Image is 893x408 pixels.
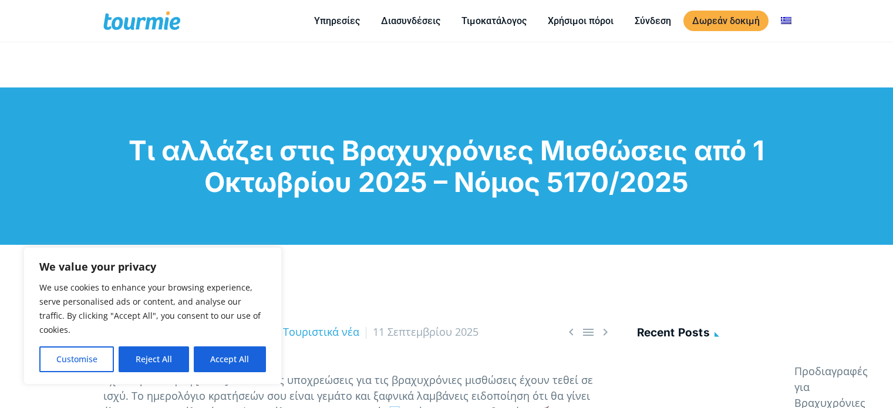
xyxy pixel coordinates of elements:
button: Reject All [119,346,188,372]
p: We value your privacy [39,259,266,274]
a:  [598,325,612,339]
h4: Recent posts [637,324,790,343]
button: Accept All [194,346,266,372]
a: Τουριστικά νέα [283,325,359,339]
iframe: Intercom live chat [853,368,881,396]
h1: Τι αλλάζει στις Βραχυχρόνιες Μισθώσεις από 1 Οκτωβρίου 2025 – Νόμος 5170/2025 [103,134,790,198]
span: Previous post [564,325,578,339]
span: 11 Σεπτεμβρίου 2025 [373,325,478,339]
button: Customise [39,346,114,372]
a:  [564,325,578,339]
p: We use cookies to enhance your browsing experience, serve personalised ads or content, and analys... [39,281,266,337]
a:  [581,325,595,339]
span: Next post [598,325,612,339]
